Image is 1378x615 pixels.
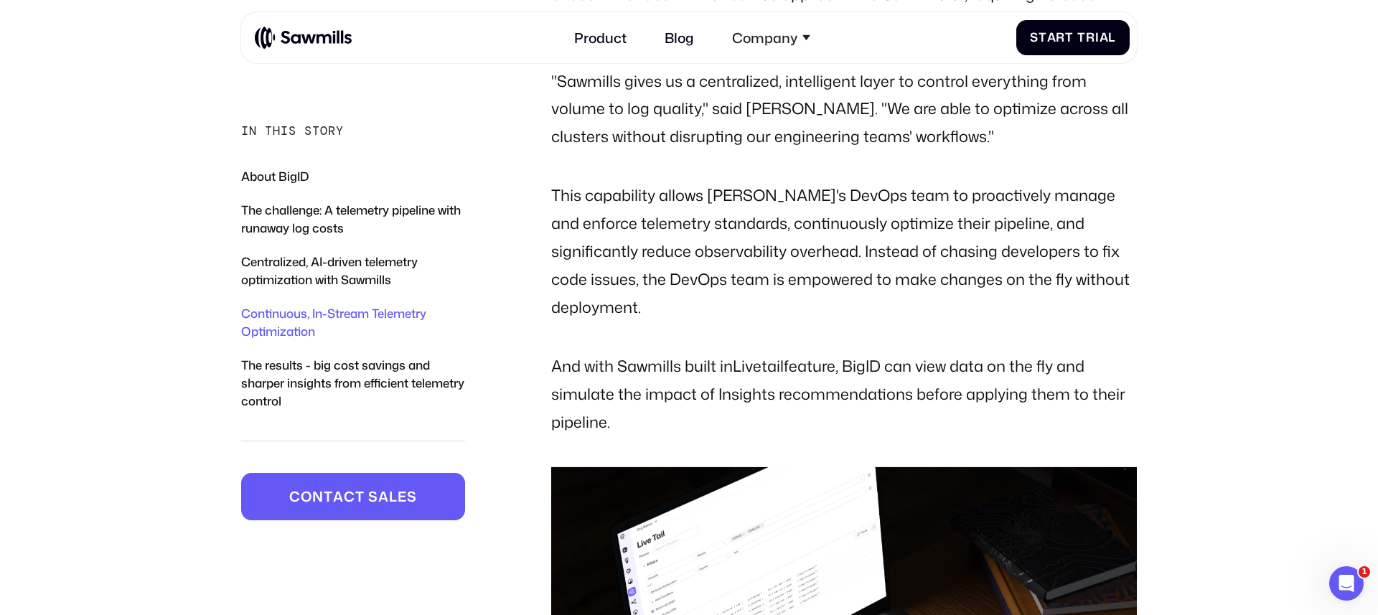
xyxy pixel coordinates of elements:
span: l [389,489,398,505]
span: t [1065,30,1074,44]
p: "Sawmills gives us a centralized, intelligent layer to control everything from volume to log qual... [551,67,1137,151]
span: c [344,489,355,505]
div: Company [732,29,797,46]
span: T [1077,30,1086,44]
a: Continuous, In-Stream Telemetry Optimization [241,305,426,339]
a: About BigID [241,168,309,184]
span: S [1030,30,1039,44]
a: The challenge: A telemetry pipeline with runaway log costs [241,202,461,236]
a: Blog [655,19,705,56]
span: a [333,489,344,505]
nav: In this story [241,167,465,441]
a: StartTrial [1016,20,1130,55]
span: a [1047,30,1056,44]
span: e [398,489,407,505]
a: Product [564,19,637,56]
div: In this story [241,123,344,140]
span: 1 [1359,566,1370,578]
p: This capability allows [PERSON_NAME]'s DevOps team to proactively manage and enforce telemetry st... [551,182,1137,321]
span: t [355,489,365,505]
span: a [378,489,389,505]
span: r [1056,30,1065,44]
a: Livetail [733,355,784,377]
div: Company [721,19,820,56]
span: i [1095,30,1100,44]
span: l [1108,30,1116,44]
span: s [368,489,378,505]
span: t [324,489,333,505]
span: n [312,489,324,505]
span: s [407,489,417,505]
span: t [1039,30,1047,44]
span: o [301,489,312,505]
a: The results - big cost savings and sharper insights from efficient telemetry control [241,357,464,409]
span: r [1086,30,1095,44]
p: And with Sawmills built in feature, BigID can view data on the fly and simulate the impact of Ins... [551,352,1137,436]
a: Centralized, AI-driven telemetry optimization with Sawmills [241,253,418,288]
span: C [289,489,301,505]
iframe: Intercom live chat [1329,566,1364,601]
span: a [1100,30,1109,44]
a: Contactsales [241,473,465,520]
